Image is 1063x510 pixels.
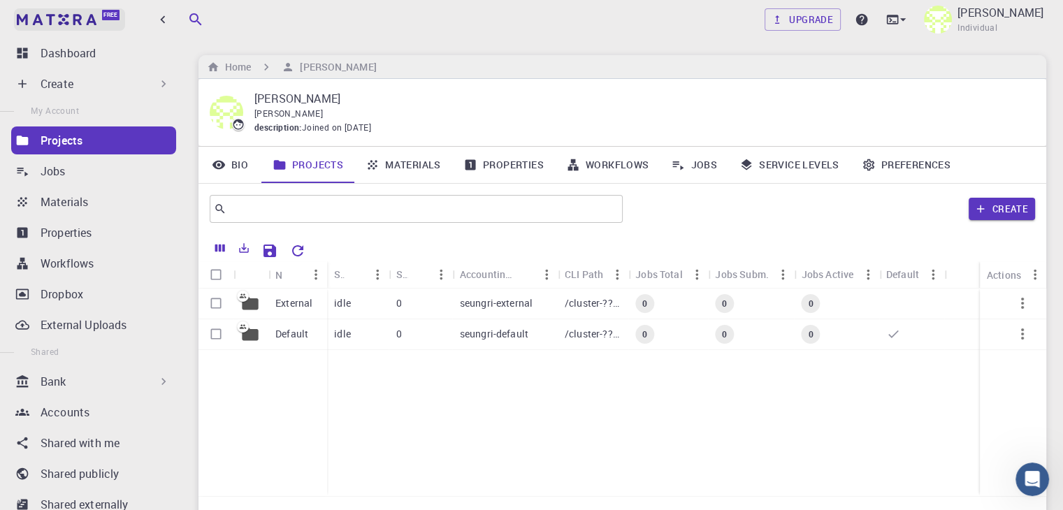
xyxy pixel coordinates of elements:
div: Shared [389,261,452,288]
button: Menu [1024,263,1046,286]
div: Jobs Subm. [708,261,794,288]
p: idle [334,296,351,310]
span: 0 [637,298,653,309]
p: Shared with me [41,435,120,451]
a: Shared with me [11,429,176,457]
button: Menu [535,263,558,286]
span: Joined on [DATE] [302,121,371,135]
div: Jobs Active [795,261,879,288]
p: Dashboard [41,45,96,61]
p: seungri-external [460,296,533,310]
p: Jobs [41,163,66,180]
p: Dropbox [41,286,83,303]
div: Jobs Total [628,261,708,288]
img: ko seungri [924,6,952,34]
p: Projects [41,132,82,149]
span: 0 [802,298,818,309]
p: Materials [41,194,88,210]
span: Shared [31,346,59,357]
p: Shared publicly [41,465,119,482]
div: Name [275,261,282,289]
button: Sort [408,263,431,286]
a: Service Levels [728,147,851,183]
div: Icon [233,261,268,289]
a: Free [14,8,125,31]
a: Projects [11,126,176,154]
button: Menu [366,263,389,286]
button: Sort [344,263,366,286]
a: Materials [354,147,452,183]
a: Jobs [11,157,176,185]
button: Export [232,237,256,259]
div: Status [327,261,389,288]
h6: [PERSON_NAME] [294,59,376,75]
p: idle [334,327,351,341]
p: /cluster-???-home/[PERSON_NAME]/[PERSON_NAME]-default [565,327,621,341]
nav: breadcrumb [204,59,379,75]
a: Materials [11,188,176,216]
div: CLI Path [565,261,603,288]
span: 0 [716,328,732,340]
button: Menu [606,263,628,286]
p: Accounts [41,404,89,421]
button: Menu [686,263,708,286]
p: 0 [396,327,401,341]
p: [PERSON_NAME] [254,90,1024,107]
a: Workflows [555,147,660,183]
h6: Home [219,59,251,75]
button: Menu [772,263,795,286]
div: Jobs Subm. [715,261,769,288]
p: /cluster-???-home/[PERSON_NAME]/[PERSON_NAME]-external [565,296,621,310]
p: Bank [41,373,66,390]
a: Dashboard [11,39,176,67]
iframe: Intercom live chat [1015,462,1049,496]
p: Default [275,327,308,341]
a: Dropbox [11,280,176,308]
a: Projects [261,147,354,183]
button: Save Explorer Settings [256,237,284,265]
p: Create [41,75,73,92]
div: Default [879,261,944,288]
div: Actions [980,261,1046,289]
p: 0 [396,296,401,310]
a: External Uploads [11,311,176,339]
a: Properties [11,219,176,247]
div: Status [334,261,344,288]
p: [PERSON_NAME] [957,4,1043,21]
a: Upgrade [765,8,841,31]
button: Create [969,198,1035,220]
span: 지원 [36,9,57,22]
img: logo [17,14,96,25]
a: Preferences [851,147,962,183]
button: Reset Explorer Settings [284,237,312,265]
span: 0 [637,328,653,340]
a: Workflows [11,249,176,277]
a: Shared publicly [11,460,176,488]
button: Menu [431,263,453,286]
span: Free [103,11,117,19]
a: Bio [198,147,261,183]
span: description : [254,121,302,135]
span: [PERSON_NAME] [254,108,323,119]
button: Menu [922,263,944,286]
div: CLI Path [558,261,628,288]
span: Individual [957,21,997,35]
span: My Account [31,105,79,116]
span: 0 [802,328,818,340]
button: Menu [857,263,879,286]
div: Actions [987,261,1021,289]
div: Create [11,70,176,98]
p: External Uploads [41,316,126,333]
div: Jobs Total [635,261,683,288]
a: Jobs [660,147,728,183]
p: Workflows [41,255,94,272]
div: Jobs Active [802,261,854,288]
div: Accounting slug [453,261,558,288]
div: Name [268,261,327,289]
button: Sort [282,263,305,286]
a: Properties [452,147,555,183]
button: Columns [208,237,232,259]
p: Properties [41,224,92,241]
a: Accounts [11,398,176,426]
div: Default [886,261,919,288]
